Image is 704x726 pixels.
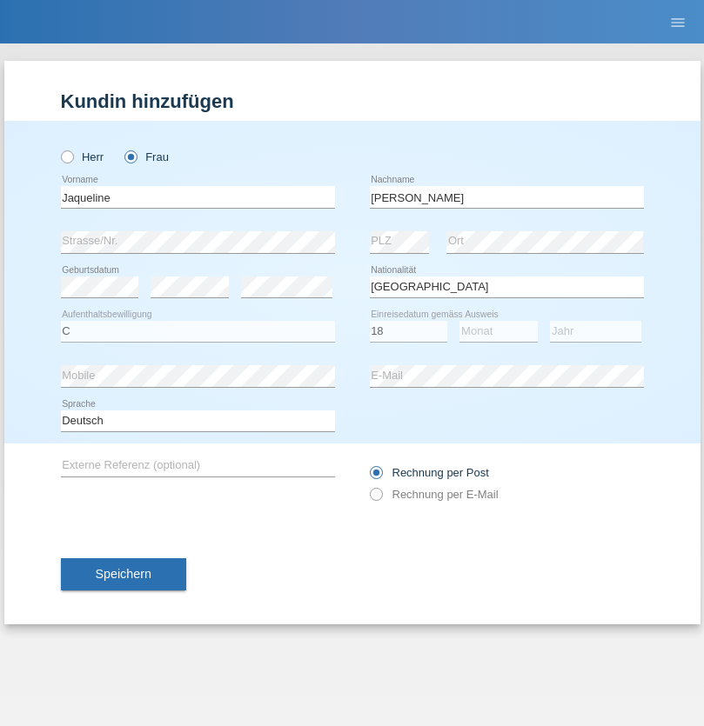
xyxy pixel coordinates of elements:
input: Rechnung per Post [370,466,381,488]
input: Frau [124,150,136,162]
label: Rechnung per E-Mail [370,488,499,501]
label: Rechnung per Post [370,466,489,479]
label: Frau [124,150,169,163]
button: Speichern [61,558,186,591]
span: Speichern [96,567,151,581]
input: Herr [61,150,72,162]
a: menu [660,17,695,27]
h1: Kundin hinzufügen [61,90,644,112]
input: Rechnung per E-Mail [370,488,381,510]
label: Herr [61,150,104,163]
i: menu [669,14,687,31]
